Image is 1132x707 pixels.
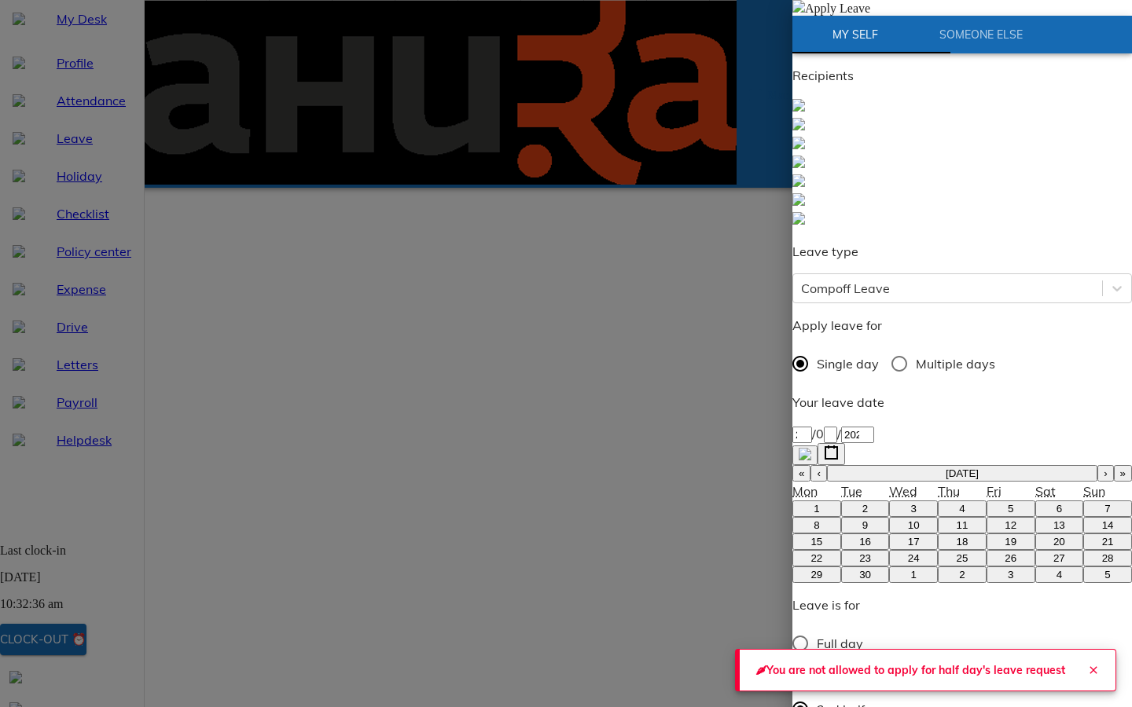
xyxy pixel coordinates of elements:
button: 7 September 2025 [1083,500,1132,517]
button: 11 September 2025 [938,517,987,533]
abbr: 27 September 2025 [1053,552,1065,564]
button: 15 September 2025 [792,533,841,550]
span: 🌶 You are not allowed to apply for half day's leave request [755,662,1065,679]
button: 28 September 2025 [1083,550,1132,566]
img: defaultEmp.0e2b4d71.svg [792,174,805,187]
abbr: 17 September 2025 [908,536,920,548]
abbr: Tuesday [841,483,862,499]
abbr: 13 September 2025 [1053,519,1065,531]
abbr: 14 September 2025 [1102,519,1114,531]
abbr: 5 October 2025 [1104,569,1110,581]
abbr: 15 September 2025 [810,536,822,548]
abbr: 21 September 2025 [1102,536,1114,548]
span: My Self [802,25,909,45]
button: 22 September 2025 [792,550,841,566]
abbr: Thursday [938,483,960,499]
button: [DATE] [827,465,1097,482]
input: -- [792,427,812,443]
a: Deepta Vivek [792,173,1132,192]
abbr: 9 September 2025 [862,519,868,531]
a: Lee Ignatius [792,192,1132,211]
button: 21 September 2025 [1083,533,1132,550]
button: 13 September 2025 [1035,517,1084,533]
button: « [792,465,810,482]
button: 29 September 2025 [792,566,841,583]
abbr: Monday [792,483,818,499]
a: Karl Fernandes [792,135,1132,154]
button: 27 September 2025 [1035,550,1084,566]
button: 5 October 2025 [1083,566,1132,583]
abbr: 18 September 2025 [957,536,968,548]
img: defaultEmp.0e2b4d71.svg [792,212,805,225]
button: 10 September 2025 [889,517,938,533]
button: ‹ [810,465,826,482]
button: 25 September 2025 [938,550,987,566]
abbr: Sunday [1083,483,1105,499]
button: 18 September 2025 [938,533,987,550]
span: Full day [817,634,863,653]
abbr: 11 September 2025 [957,519,968,531]
button: › [1097,465,1113,482]
button: 1 October 2025 [889,566,938,583]
img: defaultEmp.0e2b4d71.svg [792,99,805,112]
span: Single day [817,354,879,373]
abbr: 3 September 2025 [911,503,917,515]
button: 12 September 2025 [987,517,1035,533]
button: 9 September 2025 [841,517,890,533]
abbr: 4 September 2025 [959,503,965,515]
span: Your leave date [792,394,884,410]
abbr: Friday [987,483,1002,499]
input: ---- [841,427,874,443]
span: Multiple days [916,354,995,373]
abbr: 19 September 2025 [1005,536,1016,548]
abbr: 2 October 2025 [959,569,965,581]
abbr: 24 September 2025 [908,552,920,564]
button: 1 September 2025 [792,500,841,517]
p: Leave is for [792,595,877,614]
img: clearIcon.00697547.svg [799,448,811,460]
span: Recipients [792,68,854,83]
button: 2 October 2025 [938,566,987,583]
abbr: 6 September 2025 [1057,503,1062,515]
button: 24 September 2025 [889,550,938,566]
button: 3 October 2025 [987,566,1035,583]
span: 0 [816,426,824,441]
button: 8 September 2025 [792,517,841,533]
abbr: 1 October 2025 [911,569,917,581]
span: Apply Leave [805,2,870,15]
abbr: 1 September 2025 [814,503,819,515]
div: Compoff Leave [801,279,890,298]
abbr: 29 September 2025 [810,569,822,581]
abbr: 8 September 2025 [814,519,819,531]
button: 23 September 2025 [841,550,890,566]
button: 5 September 2025 [987,500,1035,517]
abbr: 25 September 2025 [957,552,968,564]
a: Ritvik Lukose [792,154,1132,173]
button: 6 September 2025 [1035,500,1084,517]
img: defaultEmp.0e2b4d71.svg [792,118,805,130]
span: / [812,426,816,441]
abbr: 12 September 2025 [1005,519,1016,531]
button: 19 September 2025 [987,533,1035,550]
abbr: 2 September 2025 [862,503,868,515]
button: » [1114,465,1132,482]
button: 3 September 2025 [889,500,938,517]
button: 2 September 2025 [841,500,890,517]
abbr: 3 October 2025 [1008,569,1013,581]
abbr: 30 September 2025 [859,569,871,581]
input: -- [824,427,837,443]
p: Leave type [792,242,1132,261]
span: Apply leave for [792,317,882,333]
button: 16 September 2025 [841,533,890,550]
abbr: Saturday [1035,483,1056,499]
div: daytype [792,347,1132,380]
abbr: Wednesday [889,483,917,499]
button: 30 September 2025 [841,566,890,583]
abbr: 10 September 2025 [908,519,920,531]
a: sumHR admin [792,211,1132,229]
button: 17 September 2025 [889,533,938,550]
a: Shweta Rao [792,97,1132,116]
abbr: 4 October 2025 [1057,569,1062,581]
button: 4 October 2025 [1035,566,1084,583]
abbr: 7 September 2025 [1104,503,1110,515]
